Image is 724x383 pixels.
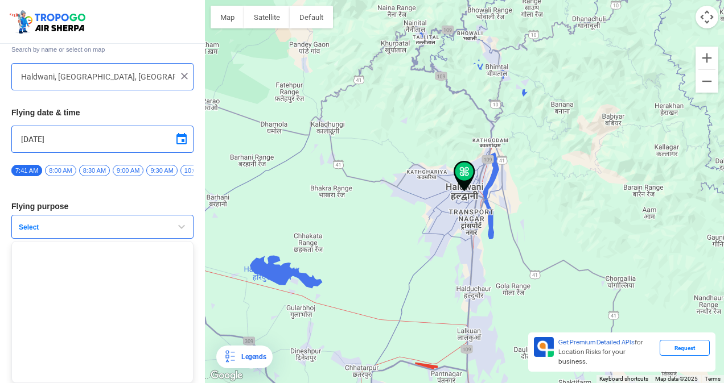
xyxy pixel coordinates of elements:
span: 9:00 AM [113,165,143,176]
span: Search by name or select on map [11,45,194,54]
input: Search your flying location [21,70,175,84]
span: Get Premium Detailed APIs [558,338,635,346]
a: Terms [705,376,721,382]
span: 7:41 AM [11,165,42,176]
button: Map camera controls [696,6,718,28]
img: Google [208,368,245,383]
span: 10:00 AM [180,165,215,176]
input: Select Date [21,132,184,146]
div: Request [660,340,710,356]
button: Zoom in [696,47,718,69]
div: Legends [237,350,266,364]
img: Legends [223,350,237,364]
button: Keyboard shortcuts [599,375,648,383]
div: for Location Risks for your business. [554,337,660,367]
img: ic_close.png [179,70,190,82]
h3: Flying purpose [11,202,194,210]
a: Open this area in Google Maps (opens a new window) [208,368,245,383]
button: Show satellite imagery [244,6,290,28]
span: 8:00 AM [45,165,76,176]
span: 9:30 AM [146,165,177,176]
h3: Flying date & time [11,109,194,116]
span: 8:30 AM [79,165,110,176]
button: Zoom out [696,70,718,93]
button: Show street map [211,6,244,28]
img: ic_tgdronemaps.svg [9,9,89,35]
span: Map data ©2025 [655,376,698,382]
span: Select [14,223,157,232]
button: Select [11,215,194,239]
ul: Select [11,241,194,383]
img: Premium APIs [534,337,554,357]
